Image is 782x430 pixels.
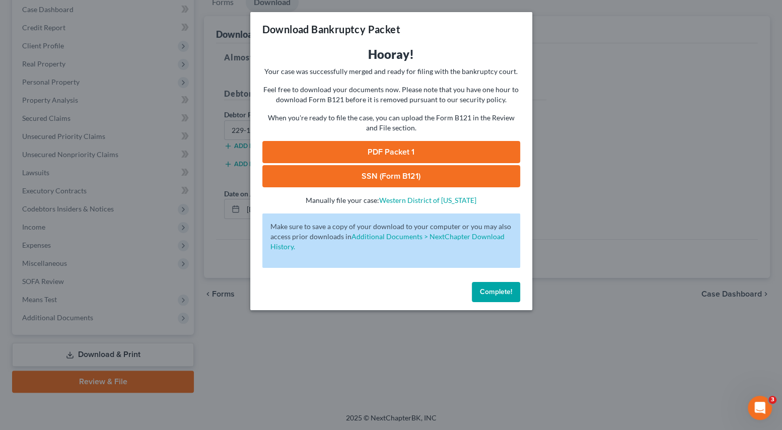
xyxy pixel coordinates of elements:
[262,141,520,163] a: PDF Packet 1
[262,46,520,62] h3: Hooray!
[480,288,512,296] span: Complete!
[262,66,520,77] p: Your case was successfully merged and ready for filing with the bankruptcy court.
[768,396,776,404] span: 3
[748,396,772,420] iframe: Intercom live chat
[262,22,400,36] h3: Download Bankruptcy Packet
[270,232,505,251] a: Additional Documents > NextChapter Download History.
[379,196,476,204] a: Western District of [US_STATE]
[262,195,520,205] p: Manually file your case:
[262,165,520,187] a: SSN (Form B121)
[262,85,520,105] p: Feel free to download your documents now. Please note that you have one hour to download Form B12...
[262,113,520,133] p: When you're ready to file the case, you can upload the Form B121 in the Review and File section.
[472,282,520,302] button: Complete!
[270,222,512,252] p: Make sure to save a copy of your download to your computer or you may also access prior downloads in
